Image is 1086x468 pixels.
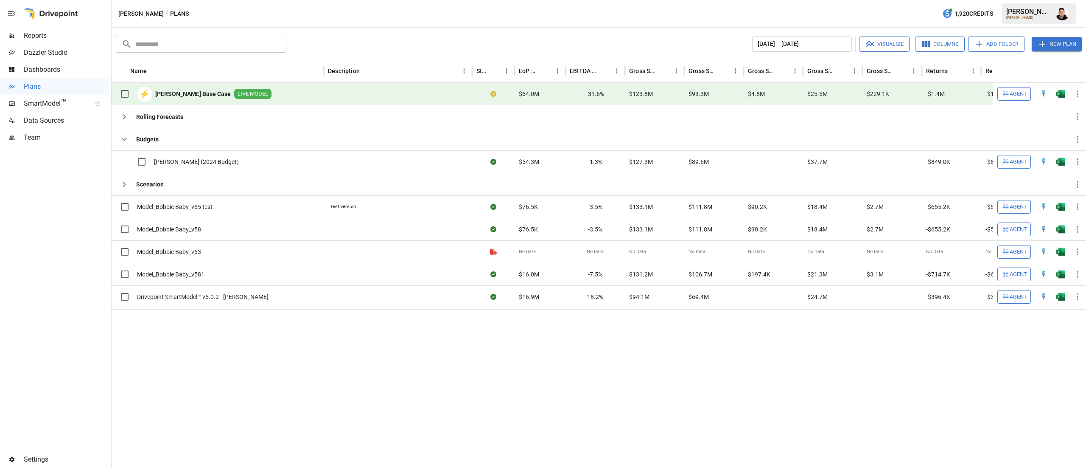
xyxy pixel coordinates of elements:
span: $106.7M [689,270,712,279]
span: $131.2M [629,270,653,279]
div: [PERSON_NAME] [1006,8,1050,16]
span: Agent [1010,89,1027,99]
div: Open in Excel [1056,203,1065,211]
button: Gross Sales column menu [670,65,682,77]
span: $4.8M [748,90,765,98]
button: Add Folder [968,37,1024,52]
span: No Data [689,248,705,255]
button: Gross Sales: Marketplace column menu [789,65,801,77]
div: Sync complete [490,203,496,211]
img: quick-edit-flash.b8aec18c.svg [1039,90,1048,98]
button: 1,920Credits [939,6,996,22]
span: No Data [985,248,1002,255]
span: 1,920 Credits [954,8,993,19]
button: Returns column menu [967,65,979,77]
button: Sort [837,65,848,77]
button: Sort [489,65,501,77]
div: Sync complete [490,158,496,166]
span: Model_Bobbie Baby_v58 [137,225,201,234]
span: Plans [24,82,109,92]
span: $16.0M [519,270,539,279]
span: LIVE MODEL [234,90,271,98]
span: No Data [629,248,646,255]
button: New Plan [1032,37,1082,51]
div: Open in Excel [1056,270,1065,279]
img: g5qfjXmAAAAABJRU5ErkJggg== [1056,293,1065,301]
button: Sort [777,65,789,77]
div: Open in Excel [1056,90,1065,98]
div: Open in Quick Edit [1039,270,1048,279]
button: Agent [997,290,1031,304]
span: Model_Bobbie Baby_v65 test [137,203,213,211]
img: quick-edit-flash.b8aec18c.svg [1039,203,1048,211]
button: Sort [949,65,960,77]
b: Budgets [136,135,159,144]
span: $90.2K [748,203,767,211]
div: Open in Quick Edit [1039,203,1048,211]
img: quick-edit-flash.b8aec18c.svg [1039,270,1048,279]
span: -$1.4M [926,90,945,98]
b: [PERSON_NAME] Base Case [155,90,231,98]
img: quick-edit-flash.b8aec18c.svg [1039,248,1048,256]
span: No Data [519,248,536,255]
div: Open in Excel [1056,225,1065,234]
span: $123.8M [629,90,653,98]
button: Agent [997,245,1031,259]
span: No Data [748,248,765,255]
img: g5qfjXmAAAAABJRU5ErkJggg== [1056,225,1065,234]
span: Agent [1010,225,1027,234]
span: -$655.2K [926,203,950,211]
span: Team [24,133,109,143]
div: Status [476,68,488,74]
span: -$655.2K [926,225,950,234]
span: Settings [24,454,109,465]
span: $94.1M [629,293,649,301]
img: Francisco Sanchez [1055,7,1069,20]
span: No Data [926,248,943,255]
div: Sync complete [490,270,496,279]
span: -$849.0K [926,158,950,166]
div: Open in Excel [1056,158,1065,166]
button: Status column menu [501,65,512,77]
button: Francisco Sanchez [1050,2,1074,25]
div: Open in Quick Edit [1039,90,1048,98]
span: Model_Bobbie Baby_v581 [137,270,204,279]
span: -3.5% [588,225,602,234]
span: $37.7M [807,158,828,166]
span: $25.5M [807,90,828,98]
b: Scenarios [136,180,163,189]
span: $21.3M [807,270,828,279]
span: -$561.4K [985,225,1010,234]
span: Dashboards [24,65,109,75]
img: quick-edit-flash.b8aec18c.svg [1039,158,1048,166]
div: Name [130,68,147,74]
button: Sort [1074,65,1086,77]
button: Sort [718,65,730,77]
span: $18.4M [807,203,828,211]
span: Data Sources [24,116,109,126]
div: Open in Quick Edit [1039,225,1048,234]
span: $69.4M [689,293,709,301]
span: Model_Bobbie Baby_v53 [137,248,201,256]
span: $133.1M [629,203,653,211]
button: Sort [148,65,160,77]
button: Gross Sales: Wholesale column menu [848,65,860,77]
button: Agent [997,223,1031,236]
span: $2.7M [867,225,884,234]
span: $16.9M [519,293,539,301]
button: Agent [997,155,1031,169]
button: Description column menu [458,65,470,77]
button: Sort [599,65,611,77]
span: No Data [807,248,824,255]
div: [PERSON_NAME] [1006,16,1050,20]
div: Open in Quick Edit [1039,248,1048,256]
span: $2.7M [867,203,884,211]
div: EoP Cash [519,68,539,74]
span: -7.5% [588,270,602,279]
span: Drivepoint SmartModel™ v5.0.2 - [PERSON_NAME] [137,293,269,301]
img: quick-edit-flash.b8aec18c.svg [1039,225,1048,234]
div: Your plan has changes in Excel that are not reflected in the Drivepoint Data Warehouse, select "S... [490,90,496,98]
img: quick-edit-flash.b8aec18c.svg [1039,293,1048,301]
span: -$849.0K [985,158,1010,166]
